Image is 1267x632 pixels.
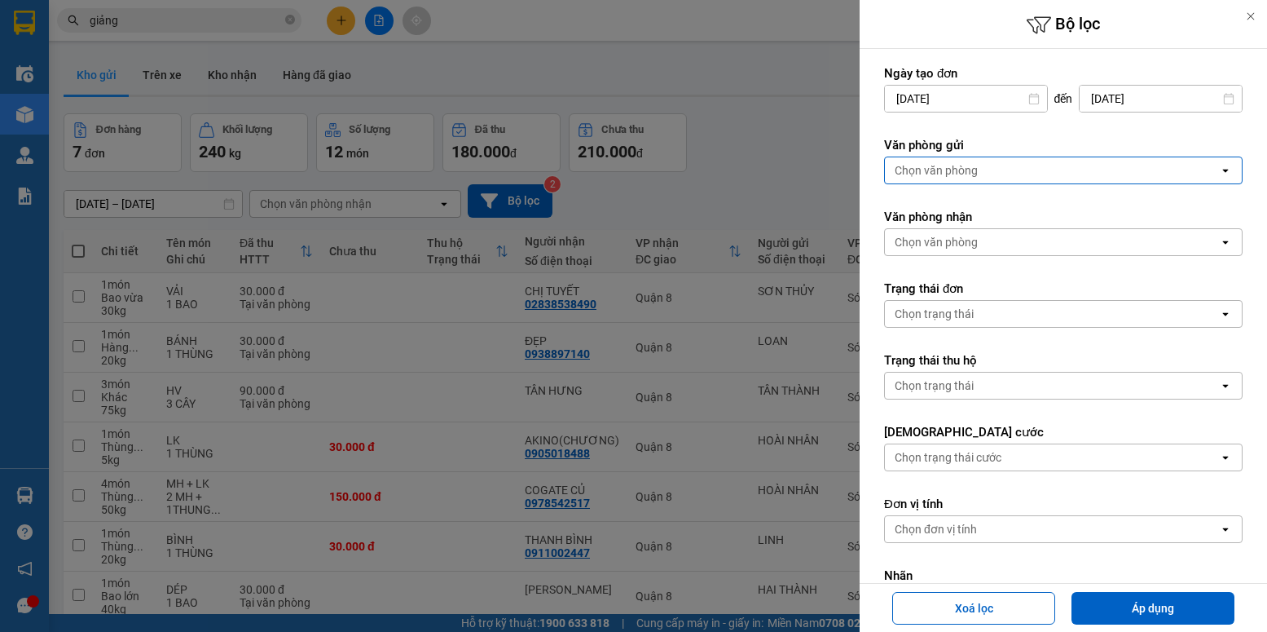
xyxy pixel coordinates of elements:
[1219,451,1232,464] svg: open
[884,281,1243,297] label: Trạng thái đơn
[884,137,1243,153] label: Văn phòng gửi
[1219,164,1232,177] svg: open
[884,209,1243,225] label: Văn phòng nhận
[1219,379,1232,392] svg: open
[895,162,978,179] div: Chọn văn phòng
[895,449,1001,466] div: Chọn trạng thái cước
[895,521,977,537] div: Chọn đơn vị tính
[884,352,1243,369] label: Trạng thái thu hộ
[895,306,974,322] div: Chọn trạng thái
[884,65,1243,82] label: Ngày tạo đơn
[884,568,1243,584] label: Nhãn
[1219,523,1232,536] svg: open
[885,86,1047,112] input: Select a date.
[884,424,1243,440] label: [DEMOGRAPHIC_DATA] cước
[1071,592,1234,625] button: Áp dụng
[892,592,1055,625] button: Xoá lọc
[895,378,974,394] div: Chọn trạng thái
[860,12,1267,38] h6: Bộ lọc
[1054,91,1073,107] span: đến
[1219,307,1232,320] svg: open
[884,496,1243,512] label: Đơn vị tính
[1080,86,1242,112] input: Select a date.
[1219,236,1232,249] svg: open
[895,234,978,250] div: Chọn văn phòng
